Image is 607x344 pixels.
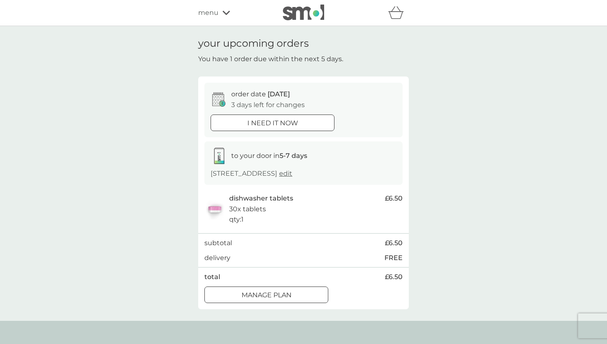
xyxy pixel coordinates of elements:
h1: your upcoming orders [198,38,309,50]
p: 3 days left for changes [231,100,305,110]
strong: 5-7 days [280,152,307,160]
span: to your door in [231,152,307,160]
p: You have 1 order due within the next 5 days. [198,54,343,64]
p: delivery [204,253,230,263]
p: FREE [384,253,403,263]
p: total [204,272,220,282]
p: Manage plan [242,290,292,301]
span: £6.50 [385,238,403,248]
p: order date [231,89,290,100]
p: subtotal [204,238,232,248]
p: i need it now [247,118,298,129]
div: basket [388,5,409,21]
button: Manage plan [204,287,328,303]
span: menu [198,7,218,18]
a: edit [279,170,292,177]
p: qty : 1 [229,214,244,225]
p: 30x tablets [229,204,266,215]
p: dishwasher tablets [229,193,293,204]
span: £6.50 [385,272,403,282]
button: i need it now [211,115,334,131]
span: [DATE] [268,90,290,98]
span: £6.50 [385,193,403,204]
img: smol [283,5,324,20]
p: [STREET_ADDRESS] [211,168,292,179]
